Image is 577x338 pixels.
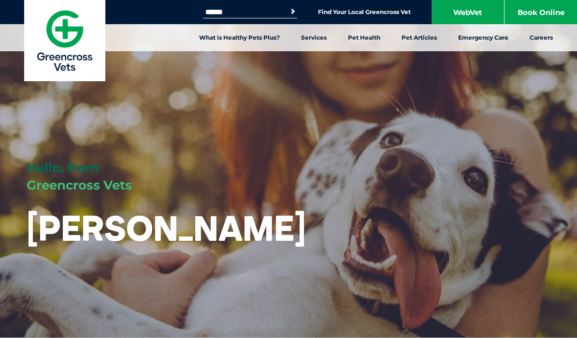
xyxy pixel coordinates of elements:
a: Services [290,24,337,51]
a: Find Your Local Greencross Vet [318,8,411,16]
a: Careers [519,24,563,51]
span: Hello, from [27,160,99,176]
h1: [PERSON_NAME] [27,209,306,247]
a: What is Healthy Pets Plus? [188,24,290,51]
a: Pet Articles [391,24,447,51]
span: Greencross Vets [27,177,132,193]
a: Emergency Care [447,24,519,51]
button: Search [288,7,298,16]
a: Pet Health [337,24,391,51]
